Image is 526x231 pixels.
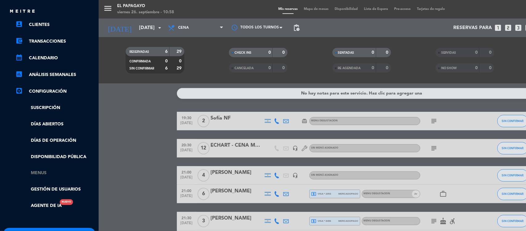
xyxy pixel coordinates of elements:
[60,199,73,205] div: Nuevo
[15,202,62,209] a: Agente de IANuevo
[15,21,96,28] a: account_boxClientes
[15,70,23,78] i: assessment
[15,137,96,144] a: Días de Operación
[15,38,96,45] a: account_balance_walletTransacciones
[15,71,96,78] a: assessmentANÁLISIS SEMANALES
[15,20,23,28] i: account_box
[15,170,96,177] a: Menus
[15,153,96,161] a: Disponibilidad pública
[15,88,96,95] a: Configuración
[15,104,96,111] a: Suscripción
[15,54,23,61] i: calendar_month
[15,121,96,128] a: Días abiertos
[15,54,96,62] a: calendar_monthCalendario
[9,9,35,14] img: MEITRE
[15,37,23,44] i: account_balance_wallet
[15,87,23,94] i: settings_applications
[15,186,96,193] a: Gestión de usuarios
